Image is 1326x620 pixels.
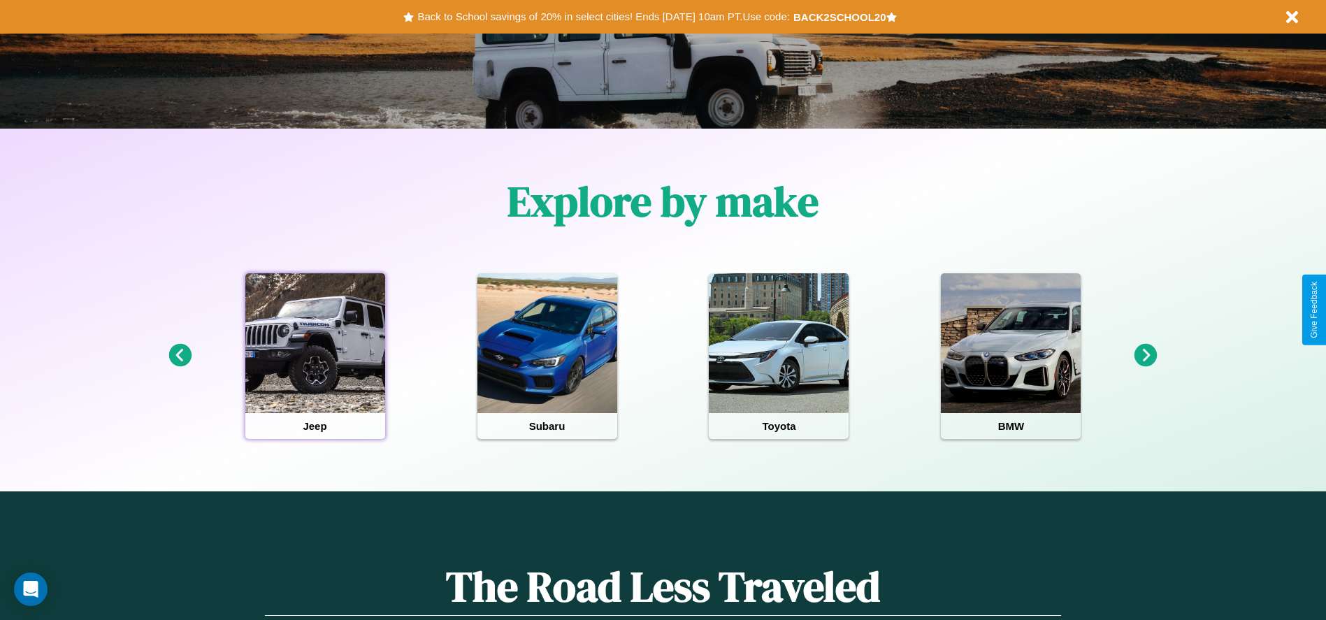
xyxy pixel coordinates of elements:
h4: Subaru [477,413,617,439]
h4: Jeep [245,413,385,439]
h1: Explore by make [507,173,819,230]
h1: The Road Less Traveled [265,558,1060,616]
b: BACK2SCHOOL20 [793,11,886,23]
div: Open Intercom Messenger [14,572,48,606]
h4: Toyota [709,413,849,439]
h4: BMW [941,413,1081,439]
button: Back to School savings of 20% in select cities! Ends [DATE] 10am PT.Use code: [414,7,793,27]
div: Give Feedback [1309,282,1319,338]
